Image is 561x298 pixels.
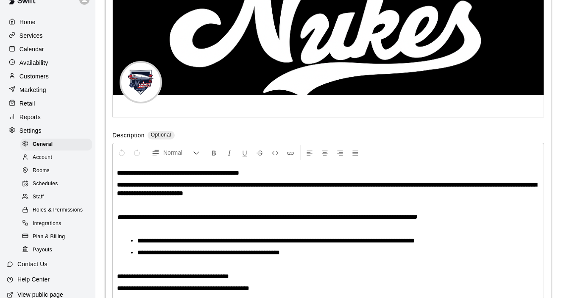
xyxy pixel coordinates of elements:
[268,145,282,160] button: Insert Code
[33,206,83,214] span: Roles & Permissions
[20,99,35,108] p: Retail
[20,231,92,243] div: Plan & Billing
[253,145,267,160] button: Format Strikethrough
[33,140,53,149] span: General
[283,145,298,160] button: Insert Link
[20,178,92,190] div: Schedules
[33,153,52,162] span: Account
[20,191,92,203] div: Staff
[20,243,95,256] a: Payouts
[20,244,92,256] div: Payouts
[348,145,363,160] button: Justify Align
[20,18,36,26] p: Home
[7,29,89,42] a: Services
[33,246,52,254] span: Payouts
[20,217,95,230] a: Integrations
[20,191,95,204] a: Staff
[20,165,92,177] div: Rooms
[20,58,48,67] p: Availability
[33,180,58,188] span: Schedules
[20,164,95,178] a: Rooms
[20,31,43,40] p: Services
[318,145,332,160] button: Center Align
[302,145,317,160] button: Left Align
[112,131,145,141] label: Description
[33,220,61,228] span: Integrations
[163,148,193,157] span: Normal
[7,56,89,69] a: Availability
[20,113,41,121] p: Reports
[20,151,95,164] a: Account
[222,145,237,160] button: Format Italics
[333,145,347,160] button: Right Align
[7,84,89,96] a: Marketing
[20,45,44,53] p: Calendar
[207,145,221,160] button: Format Bold
[7,43,89,56] a: Calendar
[7,124,89,137] a: Settings
[20,178,95,191] a: Schedules
[17,260,47,268] p: Contact Us
[20,230,95,243] a: Plan & Billing
[20,218,92,230] div: Integrations
[114,145,129,160] button: Undo
[148,145,203,160] button: Formatting Options
[20,139,92,150] div: General
[7,111,89,123] a: Reports
[33,167,50,175] span: Rooms
[20,152,92,164] div: Account
[17,275,50,284] p: Help Center
[20,204,95,217] a: Roles & Permissions
[20,126,42,135] p: Settings
[7,16,89,28] a: Home
[20,204,92,216] div: Roles & Permissions
[33,193,44,201] span: Staff
[130,145,144,160] button: Redo
[20,86,46,94] p: Marketing
[7,97,89,110] a: Retail
[151,132,171,138] span: Optional
[20,72,49,81] p: Customers
[33,233,65,241] span: Plan & Billing
[7,70,89,83] a: Customers
[237,145,252,160] button: Format Underline
[20,138,95,151] a: General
